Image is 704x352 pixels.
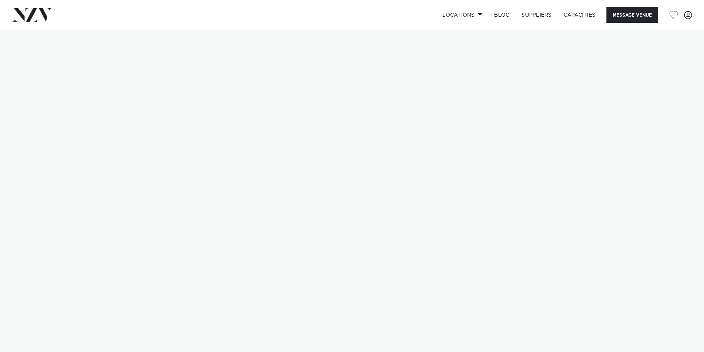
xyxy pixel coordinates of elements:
a: BLOG [488,7,516,23]
button: Message Venue [606,7,658,23]
a: SUPPLIERS [516,7,557,23]
a: Capacities [558,7,602,23]
a: Locations [436,7,488,23]
img: nzv-logo.png [12,8,52,21]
